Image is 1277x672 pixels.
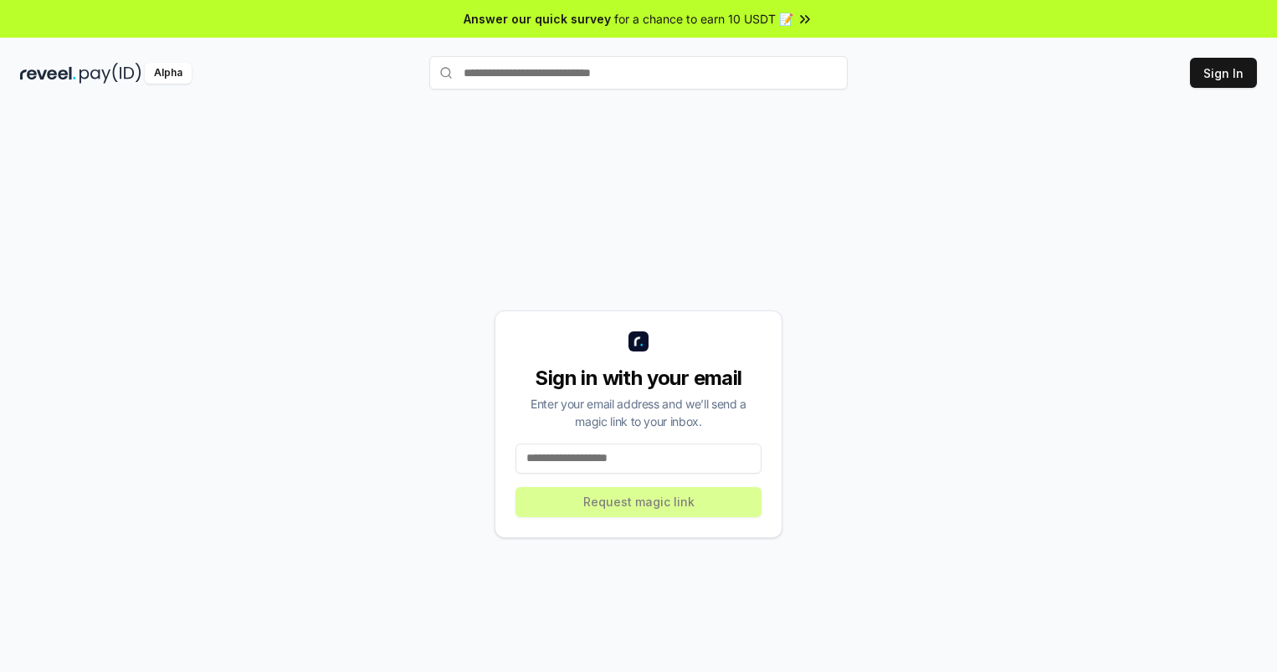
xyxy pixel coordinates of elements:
div: Enter your email address and we’ll send a magic link to your inbox. [515,395,762,430]
div: Alpha [145,63,192,84]
span: Answer our quick survey [464,10,611,28]
span: for a chance to earn 10 USDT 📝 [614,10,793,28]
img: pay_id [79,63,141,84]
img: logo_small [628,331,649,351]
img: reveel_dark [20,63,76,84]
div: Sign in with your email [515,365,762,392]
button: Sign In [1190,58,1257,88]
